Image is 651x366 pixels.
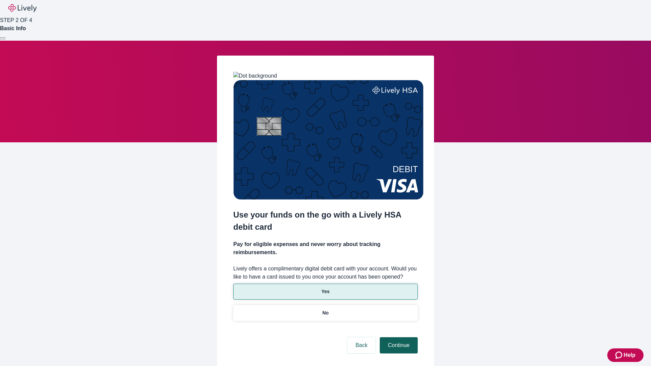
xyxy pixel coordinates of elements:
[233,284,418,300] button: Yes
[624,351,635,359] span: Help
[347,337,376,353] button: Back
[233,240,418,257] h4: Pay for eligible expenses and never worry about tracking reimbursements.
[615,351,624,359] svg: Zendesk support icon
[321,288,330,295] p: Yes
[607,348,644,362] button: Zendesk support iconHelp
[380,337,418,353] button: Continue
[233,72,277,80] img: Dot background
[322,309,329,317] p: No
[233,80,423,200] img: Debit card
[233,209,418,233] h2: Use your funds on the go with a Lively HSA debit card
[8,4,37,12] img: Lively
[233,265,418,281] label: Lively offers a complimentary digital debit card with your account. Would you like to have a card...
[233,305,418,321] button: No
